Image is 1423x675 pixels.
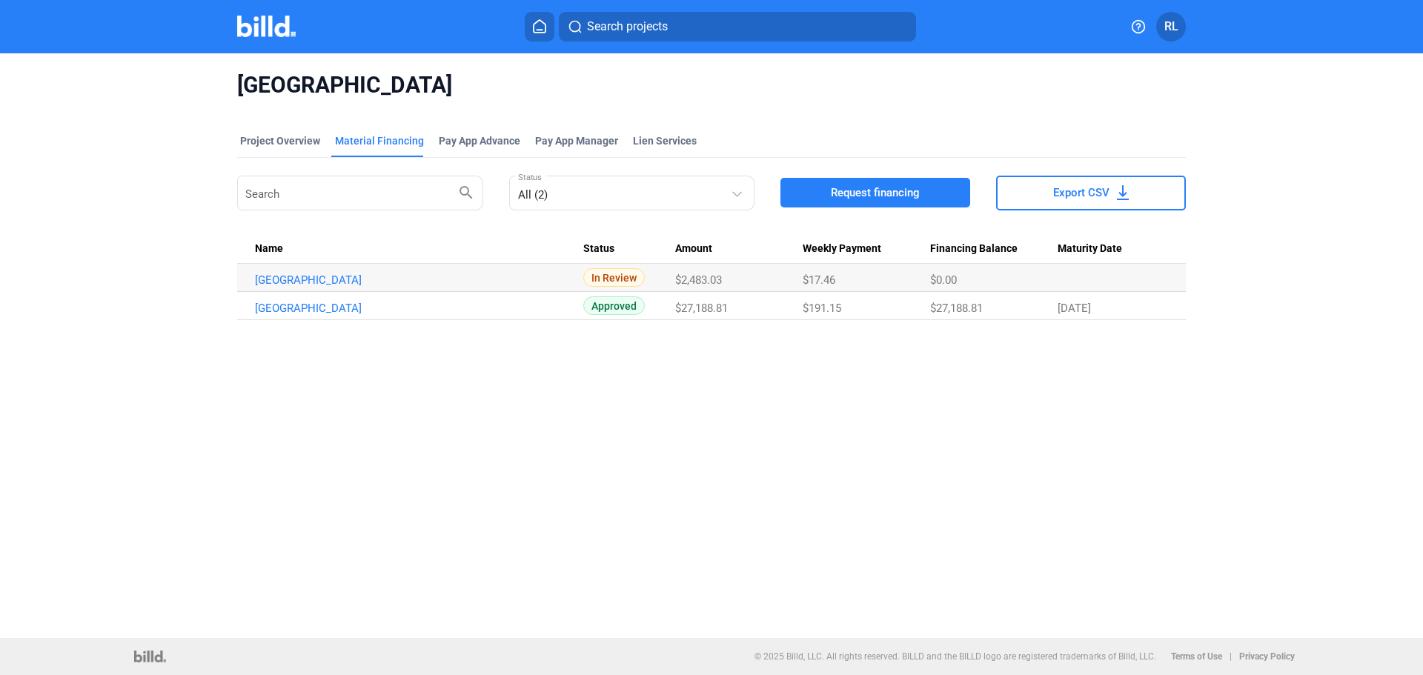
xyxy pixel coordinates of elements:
[255,302,583,315] a: [GEOGRAPHIC_DATA]
[240,133,320,148] div: Project Overview
[237,71,1186,99] span: [GEOGRAPHIC_DATA]
[754,651,1156,662] p: © 2025 Billd, LLC. All rights reserved. BILLD and the BILLD logo are registered trademarks of Bil...
[237,16,296,37] img: Billd Company Logo
[930,273,957,287] span: $0.00
[255,242,583,256] div: Name
[803,273,835,287] span: $17.46
[559,12,916,41] button: Search projects
[1058,242,1122,256] span: Maturity Date
[535,133,618,148] span: Pay App Manager
[335,133,424,148] div: Material Financing
[930,302,983,315] span: $27,188.81
[587,18,668,36] span: Search projects
[803,242,881,256] span: Weekly Payment
[803,242,930,256] div: Weekly Payment
[1058,302,1091,315] span: [DATE]
[134,651,166,662] img: logo
[457,183,475,201] mat-icon: search
[675,242,802,256] div: Amount
[780,178,970,207] button: Request financing
[675,242,712,256] span: Amount
[1058,242,1168,256] div: Maturity Date
[930,242,1018,256] span: Financing Balance
[675,273,722,287] span: $2,483.03
[803,302,841,315] span: $191.15
[518,188,548,202] mat-select-trigger: All (2)
[1156,12,1186,41] button: RL
[930,242,1058,256] div: Financing Balance
[255,242,283,256] span: Name
[1230,651,1232,662] p: |
[583,296,645,315] span: Approved
[633,133,697,148] div: Lien Services
[831,185,920,200] span: Request financing
[1171,651,1222,662] b: Terms of Use
[583,268,645,287] span: In Review
[996,176,1186,210] button: Export CSV
[1053,185,1109,200] span: Export CSV
[1164,18,1178,36] span: RL
[1239,651,1295,662] b: Privacy Policy
[439,133,520,148] div: Pay App Advance
[255,273,583,287] a: [GEOGRAPHIC_DATA]
[583,242,676,256] div: Status
[675,302,728,315] span: $27,188.81
[583,242,614,256] span: Status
